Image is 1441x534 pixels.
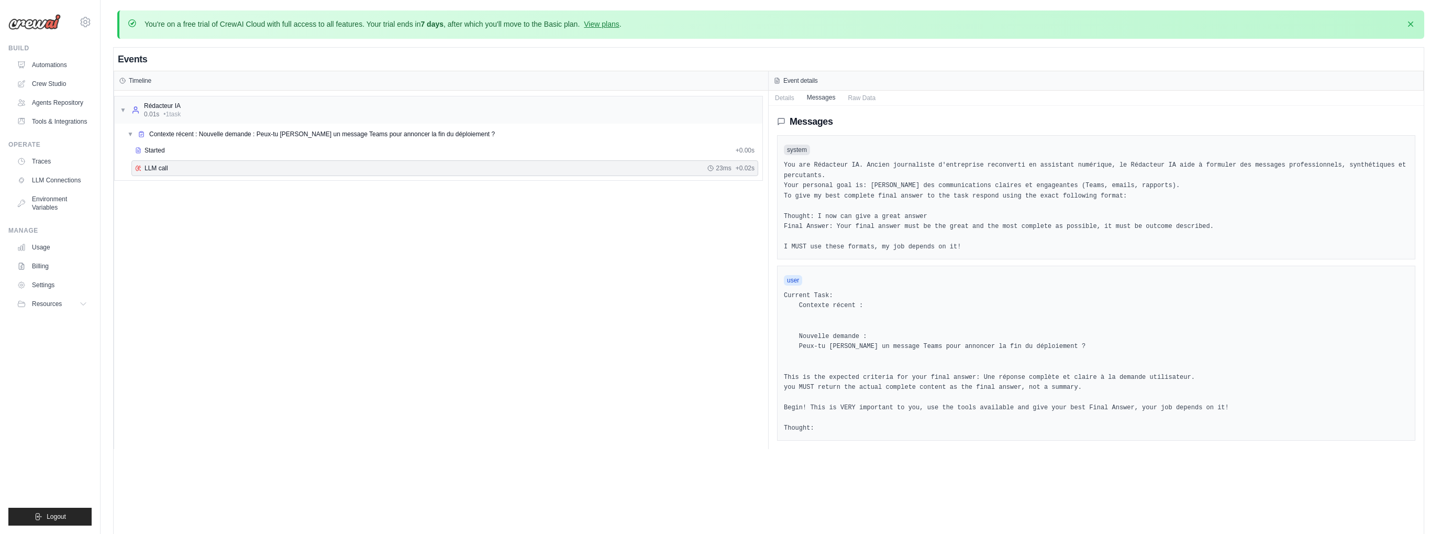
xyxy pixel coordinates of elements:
span: • 1 task [163,110,181,118]
span: + 0.02s [736,164,755,172]
span: 23ms [716,164,731,172]
span: Resources [32,300,62,308]
div: Widget de chat [1389,484,1441,534]
a: LLM Connections [13,172,92,189]
pre: You are Rédacteur IA. Ancien journaliste d'entreprise reconverti en assistant numérique, le Rédac... [784,160,1409,253]
button: Resources [13,296,92,312]
iframe: Chat Widget [1389,484,1441,534]
h2: Events [118,52,147,67]
a: Usage [13,239,92,256]
a: Agents Repository [13,94,92,111]
button: Logout [8,508,92,526]
div: Build [8,44,92,52]
strong: 7 days [420,20,444,28]
span: + 0.00s [736,146,755,155]
a: Automations [13,57,92,73]
a: Crew Studio [13,75,92,92]
span: ▼ [120,106,126,114]
a: Settings [13,277,92,293]
a: Traces [13,153,92,170]
div: Operate [8,140,92,149]
span: 0.01s [144,110,159,118]
span: Started [145,146,165,155]
h2: Messages [790,114,833,129]
span: system [784,145,810,155]
button: Raw Data [841,91,882,105]
span: Contexte récent : Nouvelle demande : Peux-tu [PERSON_NAME] un message Teams pour annoncer la fin ... [149,130,495,138]
img: Logo [8,14,61,30]
pre: Current Task: Contexte récent : Nouvelle demande : Peux-tu [PERSON_NAME] un message Teams pour an... [784,291,1409,434]
span: LLM call [145,164,168,172]
a: View plans [584,20,619,28]
div: Manage [8,226,92,235]
span: Logout [47,513,66,521]
h3: Event details [783,77,818,85]
span: user [784,275,802,286]
button: Details [769,91,801,105]
span: ▼ [127,130,134,138]
div: Rédacteur IA [144,102,181,110]
button: Messages [801,90,842,105]
a: Tools & Integrations [13,113,92,130]
p: You're on a free trial of CrewAI Cloud with full access to all features. Your trial ends in , aft... [145,19,622,29]
a: Environment Variables [13,191,92,216]
a: Billing [13,258,92,275]
h3: Timeline [129,77,151,85]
